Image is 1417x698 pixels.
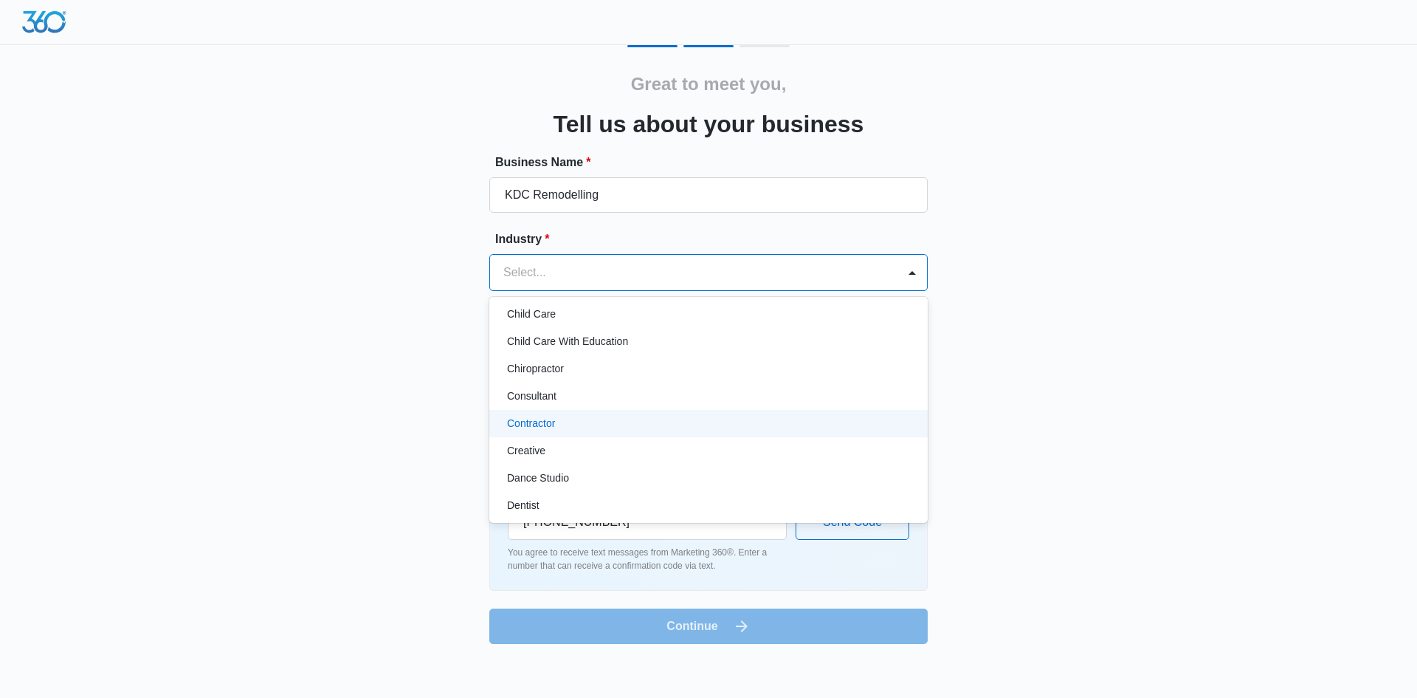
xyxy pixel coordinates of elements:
[554,106,864,142] h3: Tell us about your business
[507,361,564,377] p: Chiropractor
[507,498,539,513] p: Dentist
[508,546,787,572] p: You agree to receive text messages from Marketing 360®. Enter a number that can receive a confirm...
[507,307,556,322] p: Child Care
[495,154,934,171] label: Business Name
[631,71,787,97] h2: Great to meet you,
[507,389,556,404] p: Consultant
[507,471,569,486] p: Dance Studio
[495,230,934,248] label: Industry
[507,334,628,349] p: Child Care With Education
[489,177,928,213] input: e.g. Jane's Plumbing
[507,416,555,431] p: Contractor
[507,443,545,459] p: Creative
